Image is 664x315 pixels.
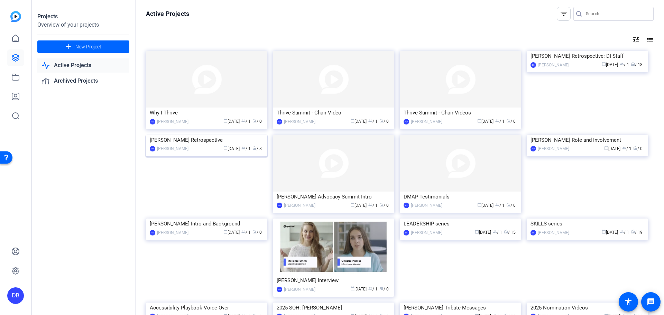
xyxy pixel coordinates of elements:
[477,119,481,123] span: calendar_today
[350,203,354,207] span: calendar_today
[404,230,409,235] div: ES
[622,146,631,151] span: / 1
[64,43,73,51] mat-icon: add
[495,119,499,123] span: group
[146,10,189,18] h1: Active Projects
[506,119,510,123] span: radio
[404,192,517,202] div: DMAP Testimonials
[241,146,246,150] span: group
[538,145,569,152] div: [PERSON_NAME]
[37,12,129,21] div: Projects
[538,62,569,68] div: [PERSON_NAME]
[350,119,367,124] span: [DATE]
[631,230,635,234] span: radio
[368,203,378,208] span: / 1
[37,58,129,73] a: Active Projects
[602,62,606,66] span: calendar_today
[241,119,251,124] span: / 1
[157,229,188,236] div: [PERSON_NAME]
[632,36,640,44] mat-icon: tune
[277,108,390,118] div: Thrive Summit - Chair Video
[252,230,257,234] span: radio
[350,119,354,123] span: calendar_today
[404,108,517,118] div: Thrive Summit - Chair Videos
[37,21,129,29] div: Overview of your projects
[411,229,442,236] div: [PERSON_NAME]
[495,203,499,207] span: group
[241,230,251,235] span: / 1
[531,135,644,145] div: [PERSON_NAME] Role and Involvement
[368,287,378,291] span: / 1
[493,230,502,235] span: / 1
[645,36,654,44] mat-icon: list
[37,40,129,53] button: New Project
[350,286,354,290] span: calendar_today
[150,135,264,145] div: [PERSON_NAME] Retrospective
[531,62,536,68] div: DB
[150,119,155,124] div: AW
[633,146,643,151] span: / 0
[150,230,155,235] div: AW
[495,119,505,124] span: / 1
[277,192,390,202] div: [PERSON_NAME] Advocacy Summit Intro
[223,146,240,151] span: [DATE]
[252,146,257,150] span: radio
[602,230,618,235] span: [DATE]
[277,203,282,208] div: DB
[531,146,536,151] div: AW
[495,203,505,208] span: / 1
[531,219,644,229] div: SKILLS series
[75,43,101,50] span: New Project
[252,119,262,124] span: / 0
[277,303,390,313] div: 2025 SOH: [PERSON_NAME]
[506,203,510,207] span: radio
[379,286,384,290] span: radio
[604,146,620,151] span: [DATE]
[624,298,633,306] mat-icon: accessibility
[477,119,494,124] span: [DATE]
[477,203,494,208] span: [DATE]
[7,287,24,304] div: DB
[504,230,516,235] span: / 15
[531,303,644,313] div: 2025 Nomination Videos
[150,303,264,313] div: Accessibility Playbook Voice Over
[284,286,315,293] div: [PERSON_NAME]
[531,51,644,61] div: [PERSON_NAME] Retrospective: DI Staff
[404,303,517,313] div: [PERSON_NAME] Tribute Messages
[223,119,228,123] span: calendar_today
[504,230,508,234] span: radio
[622,146,626,150] span: group
[157,145,188,152] div: [PERSON_NAME]
[252,230,262,235] span: / 0
[633,146,637,150] span: radio
[379,287,389,291] span: / 0
[604,146,608,150] span: calendar_today
[602,62,618,67] span: [DATE]
[620,62,629,67] span: / 1
[277,287,282,292] div: AW
[284,202,315,209] div: [PERSON_NAME]
[560,10,568,18] mat-icon: filter_list
[379,119,389,124] span: / 0
[350,287,367,291] span: [DATE]
[602,230,606,234] span: calendar_today
[150,146,155,151] div: DB
[477,203,481,207] span: calendar_today
[277,119,282,124] div: AW
[404,219,517,229] div: LEADERSHIP series
[150,108,264,118] div: Why I Thrive
[620,230,629,235] span: / 1
[411,118,442,125] div: [PERSON_NAME]
[241,146,251,151] span: / 1
[620,230,624,234] span: group
[223,146,228,150] span: calendar_today
[223,230,228,234] span: calendar_today
[538,229,569,236] div: [PERSON_NAME]
[277,275,390,286] div: [PERSON_NAME] Interview
[411,202,442,209] div: [PERSON_NAME]
[223,230,240,235] span: [DATE]
[241,119,246,123] span: group
[506,119,516,124] span: / 0
[37,74,129,88] a: Archived Projects
[531,230,536,235] div: ES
